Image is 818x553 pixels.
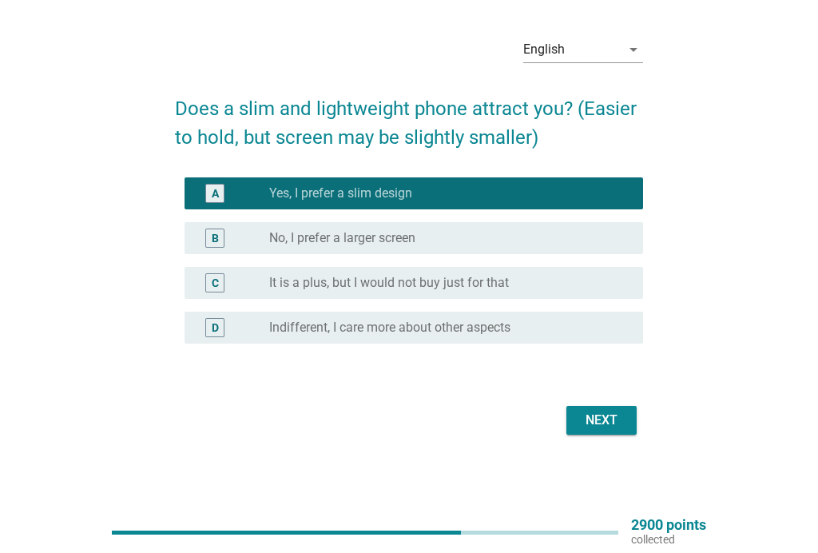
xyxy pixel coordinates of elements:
[269,185,412,201] label: Yes, I prefer a slim design
[566,406,637,435] button: Next
[579,411,624,430] div: Next
[212,230,219,247] div: B
[631,518,706,532] p: 2900 points
[212,185,219,202] div: A
[175,78,644,152] h2: Does a slim and lightweight phone attract you? (Easier to hold, but screen may be slightly smaller)
[624,40,643,59] i: arrow_drop_down
[631,532,706,547] p: collected
[523,42,565,57] div: English
[212,320,219,336] div: D
[269,230,415,246] label: No, I prefer a larger screen
[212,275,219,292] div: C
[269,275,509,291] label: It is a plus, but I would not buy just for that
[269,320,510,336] label: Indifferent, I care more about other aspects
